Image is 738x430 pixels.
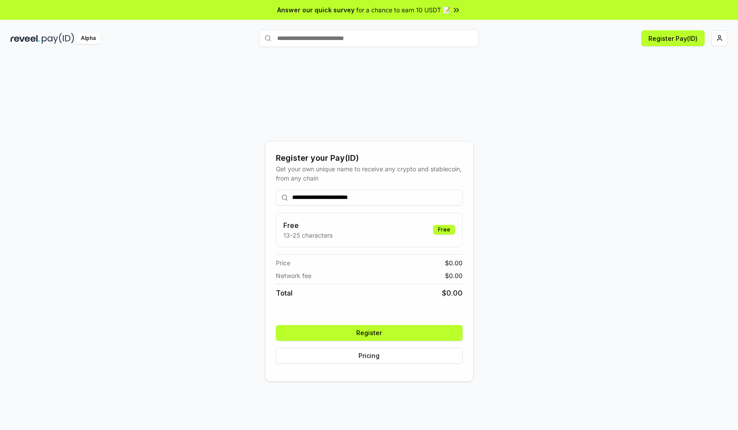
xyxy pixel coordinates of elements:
div: Register your Pay(ID) [276,152,463,164]
span: Price [276,258,290,267]
span: $ 0.00 [445,271,463,280]
span: $ 0.00 [442,288,463,298]
button: Register [276,325,463,341]
button: Pricing [276,348,463,364]
img: pay_id [42,33,74,44]
span: $ 0.00 [445,258,463,267]
span: for a chance to earn 10 USDT 📝 [356,5,450,14]
p: 13-25 characters [283,231,333,240]
button: Register Pay(ID) [641,30,705,46]
span: Network fee [276,271,311,280]
span: Total [276,288,293,298]
span: Answer our quick survey [277,5,355,14]
div: Alpha [76,33,101,44]
div: Free [433,225,455,235]
h3: Free [283,220,333,231]
img: reveel_dark [11,33,40,44]
div: Get your own unique name to receive any crypto and stablecoin, from any chain [276,164,463,183]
